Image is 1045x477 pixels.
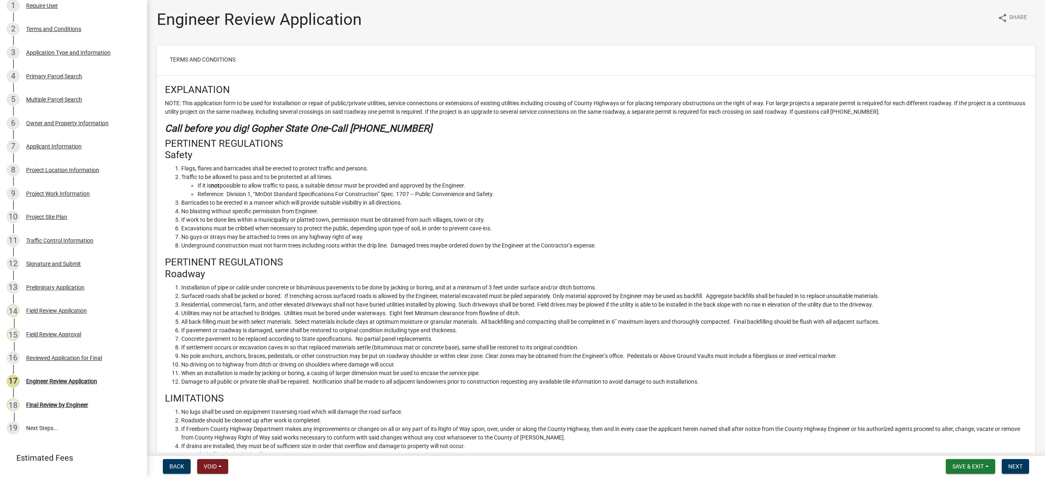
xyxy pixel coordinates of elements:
span: Next [1008,463,1023,470]
li: Installation of pipe or cable under concrete or bituminous pavements to be done by jacking or bor... [181,283,1027,292]
div: 4 [7,70,20,83]
div: 10 [7,210,20,223]
h1: Engineer Review Application [157,10,362,29]
button: Back [163,459,191,474]
li: No blasting without specific permission from Engineer. [181,207,1027,216]
li: Flags, flares and barricades shall be erected to protect traffic and persons. [181,164,1027,173]
div: Engineer Review Application [26,378,97,384]
span: Save & Exit [952,463,984,470]
p: NOTE: This application form to be used for installation or repair of public/private utilities, se... [165,99,1027,116]
div: Preliminary Application [26,285,84,290]
div: 16 [7,351,20,364]
div: 9 [7,187,20,200]
div: Owner and Property Information [26,120,109,126]
li: If it is possible to allow traffic to pass, a suitable detour must be provided and approved by th... [198,181,1027,190]
div: Field Review Approval [26,331,81,337]
div: Project Site Plan [26,214,67,220]
div: Require User [26,3,58,9]
div: 15 [7,328,20,341]
div: 12 [7,257,20,270]
h4: PERTINENT REGULATIONS Roadway [165,256,1027,280]
div: Terms and Conditions [26,26,81,32]
i: share [998,13,1007,23]
li: Excavations must be cribbed when necessary to protect the public, depending upon type of soil, in... [181,224,1027,233]
button: Next [1002,459,1029,474]
li: Underground construction must not harm trees including roots within the drip line. Damaged trees ... [181,241,1027,250]
h4: PERTINENT REGULATIONS Safety [165,138,1027,161]
h4: EXPLANATION [165,84,1027,96]
strong: not [211,182,220,189]
span: Void [204,463,217,470]
li: If pavement or roadway is damaged, same shall be restored to original condition including type an... [181,326,1027,335]
div: Application Type and Information [26,50,111,55]
div: Traffic Control Information [26,238,93,243]
li: Residential, commercial, farm, and other elevated driveways shall not have buried utilities insta... [181,300,1027,309]
div: 5 [7,93,20,106]
div: 13 [7,281,20,294]
div: 18 [7,398,20,411]
li: All back-filling must be with select materials. Select materials include clays at optimum moistur... [181,318,1027,326]
li: No pole anchors, anchors, braces, pedestals, or other construction may be put on roadway shoulder... [181,352,1027,360]
li: Barricades to be erected in a manner which will provide suitable visibility in all directions. [181,199,1027,207]
span: Share [1009,13,1027,23]
li: No guys or strays may be attached to trees on any highway right of way. [181,233,1027,241]
li: No work shall be done which will create a nuisance. [181,450,1027,459]
h4: LIMITATIONS [165,393,1027,404]
li: When an installation is made by jacking or boring, a casing of larger dimension must be used to e... [181,369,1027,378]
button: Void [197,459,228,474]
div: 2 [7,22,20,35]
button: shareShare [991,10,1034,26]
li: If drains are installed, they must be of sufficient size in order that overflow and damage to pro... [181,442,1027,450]
li: Damage to all public or private tile shall be repaired. Notification shall be made to all adjacen... [181,378,1027,386]
div: Reviewed Application for Final [26,355,102,361]
div: Project Location Information [26,167,99,173]
div: 17 [7,375,20,388]
button: Terms and Conditions [163,52,242,67]
div: 6 [7,117,20,130]
div: Final Review by Engineer [26,402,88,408]
li: Concrete pavement to be replaced according to State specifications. No partial panel replacements. [181,335,1027,343]
div: 8 [7,163,20,177]
div: Field Review Application [26,308,87,314]
li: No driving on to highway from ditch or driving on shoulders where damage will occur. [181,360,1027,369]
div: 14 [7,304,20,317]
div: Signature and Submit [26,261,81,267]
div: Multiple Parcel Search [26,97,82,102]
div: 11 [7,234,20,247]
a: Estimated Fees [7,450,134,466]
div: 7 [7,140,20,153]
li: If settlement occurs or excavation caves in so that replaced materials settle (bituminous mat or ... [181,343,1027,352]
div: Project Work Information [26,191,90,197]
li: Traffic to be allowed to pass and to be protected at all times. [181,173,1027,199]
span: Back [169,463,184,470]
div: 19 [7,422,20,435]
li: Utilities may not be attached to Bridges. Utilities must be bored under waterways. Eight feet Min... [181,309,1027,318]
div: Applicant Information [26,144,82,149]
li: If Freeborn County Highway Department makes any improvements or changes on all or any part of its... [181,425,1027,442]
div: Primary Parcel Search [26,73,82,79]
li: If work to be done lies within a municipality or platted town, permission must be obtained from s... [181,216,1027,224]
strong: Call before you dig! Gopher State One-Call [PHONE_NUMBER] [165,123,432,134]
li: No lugs shall be used on equipment traversing road which will damage the road surface. [181,408,1027,416]
li: Surfaced roads shall be jacked or bored. If trenching across surfaced roads is allowed by the Eng... [181,292,1027,300]
li: Roadside should be cleaned up after work is completed. [181,416,1027,425]
button: Save & Exit [946,459,995,474]
div: 3 [7,46,20,59]
li: Reference: Division 1, “MnDot Standard Specifications For Construction” Spec. 1707 – Public Conve... [198,190,1027,199]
